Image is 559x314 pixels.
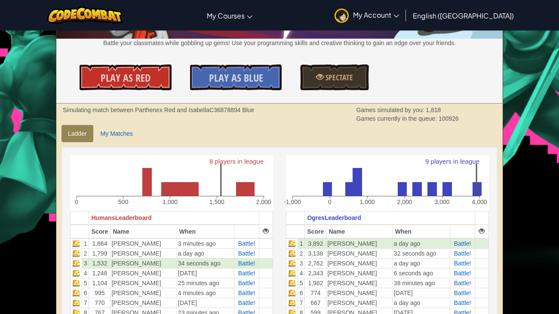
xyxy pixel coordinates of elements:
[111,268,177,278] td: [PERSON_NAME]
[359,198,375,205] text: 1,000
[238,280,255,287] a: Battle!
[413,11,514,20] span: English ([GEOGRAPHIC_DATA])
[298,278,304,288] td: 5
[454,299,471,306] a: Battle!
[111,258,177,268] td: [PERSON_NAME]
[393,288,450,298] td: [DATE]
[454,260,471,267] a: Battle!
[238,270,255,277] a: Battle!
[326,278,393,288] td: [PERSON_NAME]
[305,288,326,298] td: 774
[454,240,471,247] a: Battle!
[89,258,111,268] td: 1,532
[111,238,177,249] td: [PERSON_NAME]
[393,258,450,268] td: a day ago
[61,125,93,142] a: Ladder
[300,64,369,90] a: Spectate
[71,298,82,308] td: Javascript
[118,198,129,205] text: 500
[298,258,304,268] td: 3
[393,298,450,308] td: a day ago
[335,9,349,23] img: avatar
[89,298,111,308] td: 770
[89,248,111,258] td: 1,799
[209,71,263,85] span: Play As Blue
[89,268,111,278] td: 1,248
[115,214,152,221] span: Leaderboard
[177,225,234,238] th: When
[177,278,234,288] td: 25 minutes ago
[207,11,245,20] span: My Courses
[163,198,178,205] text: 1,000
[209,158,264,165] text: 8 players in league
[305,258,326,268] td: 2,762
[305,248,326,258] td: 3,138
[47,6,123,24] a: CodeCombat logo
[238,290,255,296] a: Battle!
[393,238,450,249] td: a day ago
[326,225,393,238] th: Name
[298,268,304,278] td: 4
[238,260,255,267] span: Battle!
[325,214,361,221] span: Leaderboard
[330,2,403,29] a: My Account
[101,71,150,85] span: Play As Red
[408,4,518,27] a: English ([GEOGRAPHIC_DATA])
[177,238,234,249] td: 3 minutes ago
[238,250,255,257] a: Battle!
[426,107,441,113] span: 1,818
[209,198,224,205] text: 1,500
[286,268,298,278] td: Javascript
[82,268,89,278] td: 4
[326,268,393,278] td: [PERSON_NAME]
[177,298,234,308] td: [DATE]
[56,39,503,47] p: Battle your classmates while gobbling up gems! Use your programming skills and creative thinking ...
[305,278,326,288] td: 1,982
[111,225,177,238] th: Name
[89,288,111,298] td: 995
[305,225,326,238] th: Score
[286,248,298,258] td: Javascript
[75,198,78,205] text: 0
[284,198,301,205] text: -1,000
[111,298,177,308] td: [PERSON_NAME]
[286,298,298,308] td: Javascript
[393,248,450,258] td: 32 seconds ago
[454,280,471,287] a: Battle!
[454,290,471,296] a: Battle!
[177,248,234,258] td: a day ago
[397,198,412,205] text: 2,000
[82,278,89,288] td: 5
[305,238,326,249] td: 3,892
[425,158,479,165] text: 9 players in league
[298,298,304,308] td: 7
[82,248,89,258] td: 2
[298,238,304,249] td: 1
[454,250,471,257] span: Battle!
[177,288,234,298] td: 4 minutes ago
[298,288,304,298] td: 6
[393,268,450,278] td: 6 seconds ago
[307,214,324,221] span: Ogres
[298,248,304,258] td: 2
[89,238,111,249] td: 1,864
[71,268,82,278] td: Javascript
[63,107,254,113] strong: Simulating match between Parthenex Red and IsabellaC36878894 Blue
[71,278,82,288] td: Javascript
[71,238,82,249] td: Javascript
[326,288,393,298] td: [PERSON_NAME]
[393,278,450,288] td: 38 minutes ago
[326,298,393,308] td: [PERSON_NAME]
[238,240,255,247] span: Battle!
[177,258,234,268] td: 34 seconds ago
[82,258,89,268] td: 3
[89,278,111,288] td: 1,104
[286,278,298,288] td: Javascript
[326,248,393,258] td: [PERSON_NAME]
[94,125,139,142] a: My Matches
